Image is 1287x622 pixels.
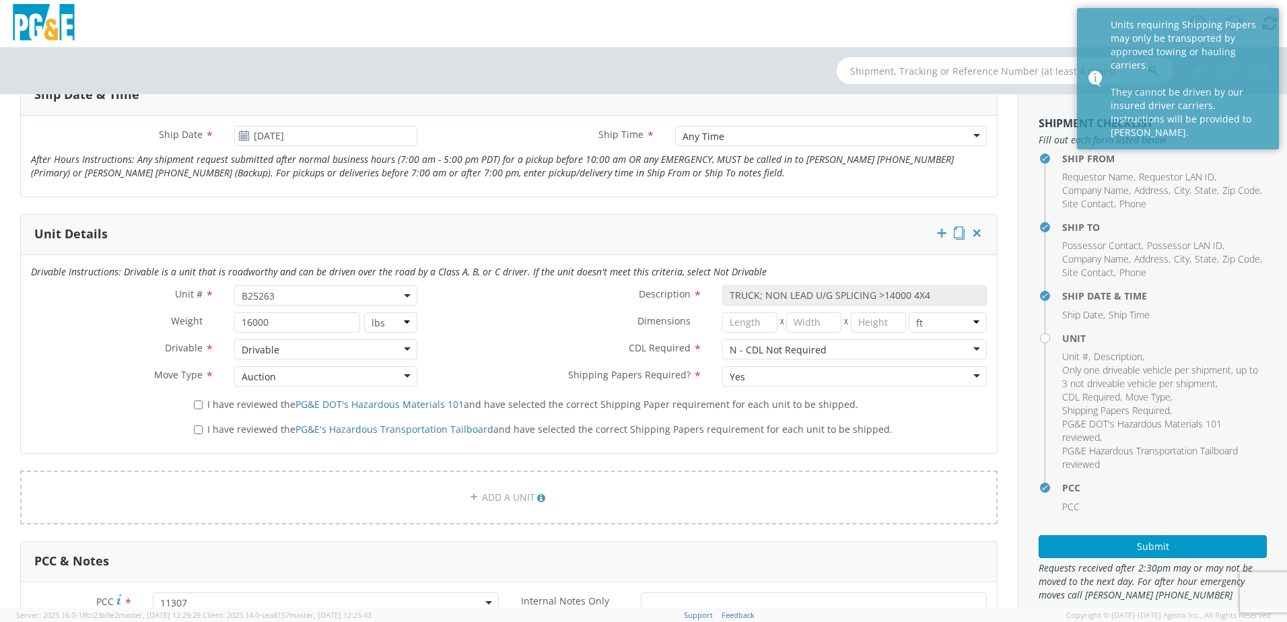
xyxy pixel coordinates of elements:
h3: Unit Details [34,228,108,241]
span: Unit # [1062,350,1088,363]
li: , [1062,404,1172,417]
span: Server: 2025.16.0-1ffcc23b9e2 [16,610,201,620]
span: State [1195,252,1217,265]
a: Feedback [722,610,755,620]
li: , [1062,308,1105,322]
span: Site Contact [1062,266,1114,279]
span: Requestor Name [1062,170,1134,183]
li: , [1062,266,1116,279]
span: Shipping Papers Required [1062,404,1170,417]
li: , [1062,170,1136,184]
i: Drivable Instructions: Drivable is a unit that is roadworthy and can be driven over the road by a... [31,265,767,278]
span: PCC [96,595,114,608]
h4: Unit [1062,333,1267,343]
li: , [1062,184,1131,197]
span: Dimensions [637,314,691,327]
span: Phone [1119,266,1146,279]
span: Zip Code [1222,252,1260,265]
li: , [1147,239,1224,252]
span: City [1174,184,1189,197]
span: Shipping Papers Required? [568,368,691,381]
span: CDL Required [629,341,691,354]
li: , [1222,184,1262,197]
input: I have reviewed thePG&E DOT's Hazardous Materials 101and have selected the correct Shipping Paper... [194,401,203,409]
span: I have reviewed the and have selected the correct Shipping Papers requirement for each unit to be... [207,423,893,436]
h3: Ship Date & Time [34,88,139,102]
span: Move Type [1125,390,1171,403]
span: Description [1094,350,1142,363]
div: N - CDL Not Required [730,343,827,357]
li: , [1062,390,1122,404]
li: , [1222,252,1262,266]
span: Zip Code [1222,184,1260,197]
span: Weight [171,314,203,327]
span: B25263 [242,289,410,302]
span: Description [639,287,691,300]
li: , [1125,390,1173,404]
a: ADD A UNIT [20,471,998,524]
button: Submit [1039,535,1267,558]
div: Any Time [683,130,724,143]
span: State [1195,184,1217,197]
input: Height [851,312,906,333]
i: After Hours Instructions: Any shipment request submitted after normal business hours (7:00 am - 5... [31,153,954,179]
li: , [1062,239,1144,252]
span: Possessor Contact [1062,239,1142,252]
li: , [1062,350,1090,364]
span: master, [DATE] 12:29:29 [118,610,201,620]
span: 11307 [160,596,491,609]
img: pge-logo-06675f144f4cfa6a6814.png [10,4,77,44]
input: Length [722,312,777,333]
span: Requestor LAN ID [1139,170,1214,183]
div: Units requiring Shipping Papers may only be transported by approved towing or hauling carriers. T... [1111,18,1269,139]
li: , [1174,184,1191,197]
h4: Ship From [1062,153,1267,164]
span: Ship Time [598,128,643,141]
span: PG&E DOT's Hazardous Materials 101 reviewed [1062,417,1222,444]
span: Site Contact [1062,197,1114,210]
span: Company Name [1062,252,1129,265]
span: I have reviewed the and have selected the correct Shipping Paper requirement for each unit to be ... [207,398,858,411]
span: Ship Time [1109,308,1150,321]
span: X [841,312,851,333]
li: , [1062,197,1116,211]
li: , [1139,170,1216,184]
span: PG&E Hazardous Transportation Tailboard reviewed [1062,444,1238,471]
strong: Shipment Checklist [1039,116,1153,131]
li: , [1094,350,1144,364]
span: Move Type [154,368,203,381]
span: X [777,312,787,333]
a: PG&E DOT's Hazardous Materials 101 [295,398,464,411]
span: B25263 [234,285,417,306]
li: , [1174,252,1191,266]
span: Copyright © [DATE]-[DATE] Agistix Inc., All Rights Reserved [1066,610,1271,621]
span: Address [1134,184,1169,197]
span: 11307 [153,592,499,613]
h4: PCC [1062,483,1267,493]
span: Client: 2025.14.0-cea8157 [203,610,372,620]
li: , [1195,184,1219,197]
li: , [1062,252,1131,266]
span: Company Name [1062,184,1129,197]
span: CDL Required [1062,390,1120,403]
span: Internal Notes Only [521,594,609,607]
a: Support [684,610,713,620]
span: Possessor LAN ID [1147,239,1222,252]
li: , [1195,252,1219,266]
li: , [1134,252,1171,266]
div: Yes [730,370,745,384]
h3: PCC & Notes [34,555,109,568]
span: Address [1134,252,1169,265]
h4: Ship Date & Time [1062,291,1267,301]
h4: Ship To [1062,222,1267,232]
span: Ship Date [159,128,203,141]
span: City [1174,252,1189,265]
input: Shipment, Tracking or Reference Number (at least 4 chars) [837,57,1173,84]
span: Ship Date [1062,308,1103,321]
span: Phone [1119,197,1146,210]
li: , [1134,184,1171,197]
a: PG&E's Hazardous Transportation Tailboard [295,423,493,436]
input: Width [786,312,841,333]
li: , [1062,364,1263,390]
div: Auction [242,370,276,384]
